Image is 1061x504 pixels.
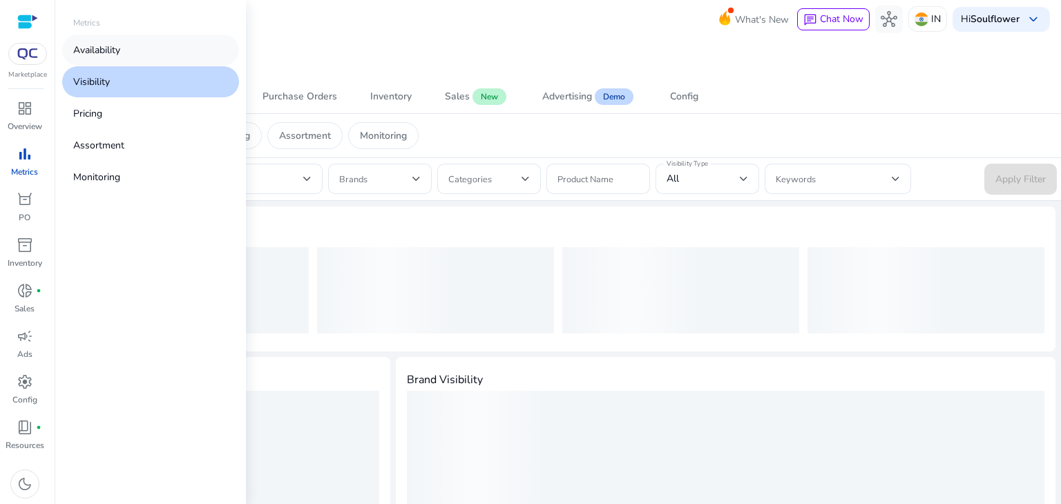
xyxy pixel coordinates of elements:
span: All [667,172,679,185]
button: chatChat Now [797,8,870,30]
img: QC-logo.svg [15,48,40,59]
div: Purchase Orders [262,92,337,101]
span: settings [17,374,33,390]
p: Pricing [73,106,102,121]
img: in.svg [915,12,928,26]
span: New [472,88,506,105]
span: book_4 [17,419,33,436]
p: Assortment [73,138,124,153]
div: loading [807,247,1044,333]
div: Sales [445,92,470,101]
button: hub [875,6,903,33]
span: keyboard_arrow_down [1025,11,1042,28]
mat-label: Visibility Type [667,159,708,168]
div: Config [670,92,698,101]
p: Marketplace [8,70,47,80]
span: dark_mode [17,476,33,492]
span: hub [881,11,897,28]
p: Metrics [11,166,38,178]
b: Soulflower [971,12,1020,26]
p: Hi [961,14,1020,24]
h4: Brand Visibility [407,374,1044,387]
span: fiber_manual_record [36,425,41,430]
span: bar_chart [17,146,33,162]
span: inventory_2 [17,237,33,253]
p: Config [12,394,37,406]
div: loading [562,247,799,333]
p: Ads [17,348,32,360]
p: Visibility [73,75,110,89]
p: Metrics [73,17,100,29]
div: Advertising [542,92,592,101]
h4: Summary [72,223,1044,236]
span: What's New [735,8,789,32]
div: loading [317,247,554,333]
p: IN [931,7,941,31]
span: orders [17,191,33,208]
p: Assortment [279,128,331,143]
p: Inventory [8,257,42,269]
span: Chat Now [820,12,863,26]
span: campaign [17,328,33,345]
p: Availability [73,43,120,57]
p: Monitoring [360,128,407,143]
p: Overview [8,120,42,133]
span: donut_small [17,282,33,299]
span: dashboard [17,100,33,117]
span: chat [803,13,817,27]
p: Monitoring [73,170,120,184]
p: PO [19,211,30,224]
p: Sales [15,302,35,315]
div: Inventory [370,92,412,101]
span: Demo [595,88,633,105]
span: fiber_manual_record [36,288,41,293]
p: Resources [6,439,44,452]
